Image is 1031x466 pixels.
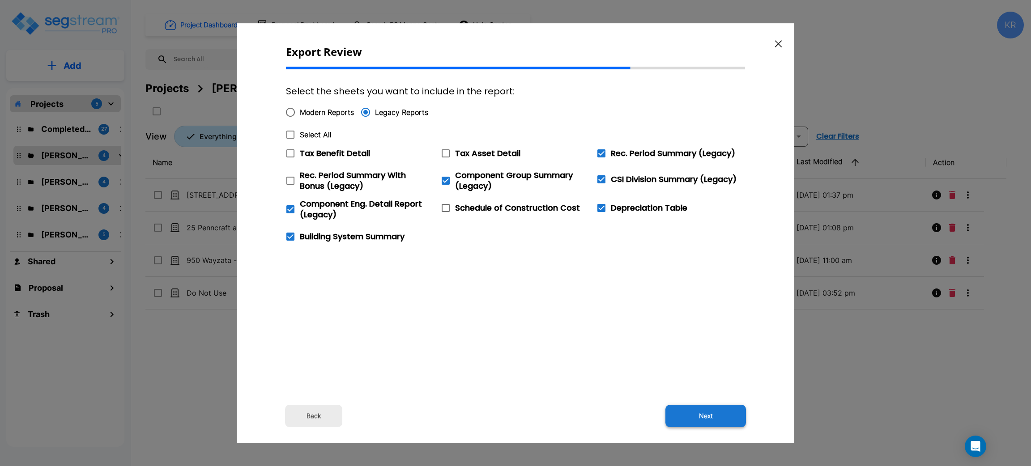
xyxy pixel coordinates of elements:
[455,202,580,213] span: Schedule of Construction Cost
[300,148,370,159] span: Tax Benefit Detail
[300,198,422,220] span: Component Eng. Detail Report (Legacy)
[965,436,986,457] div: Open Intercom Messenger
[300,169,406,191] span: Rec. Period Summary With Bonus (Legacy)
[611,202,687,213] span: Depreciation Table
[455,169,573,191] span: Component Group Summary (Legacy)
[300,129,332,140] span: Select All
[375,107,428,118] span: Legacy Reports
[455,148,520,159] span: Tax Asset Detail
[300,107,354,118] span: Modern Reports
[665,405,746,427] button: Next
[611,148,735,159] span: Rec. Period Summary (Legacy)
[285,405,342,427] button: Back
[286,46,745,58] p: Export Review
[300,231,405,242] span: Building System Summary
[286,84,745,99] h6: Select the sheets you want to include in the report:
[611,174,737,185] span: CSI Division Summary (Legacy)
